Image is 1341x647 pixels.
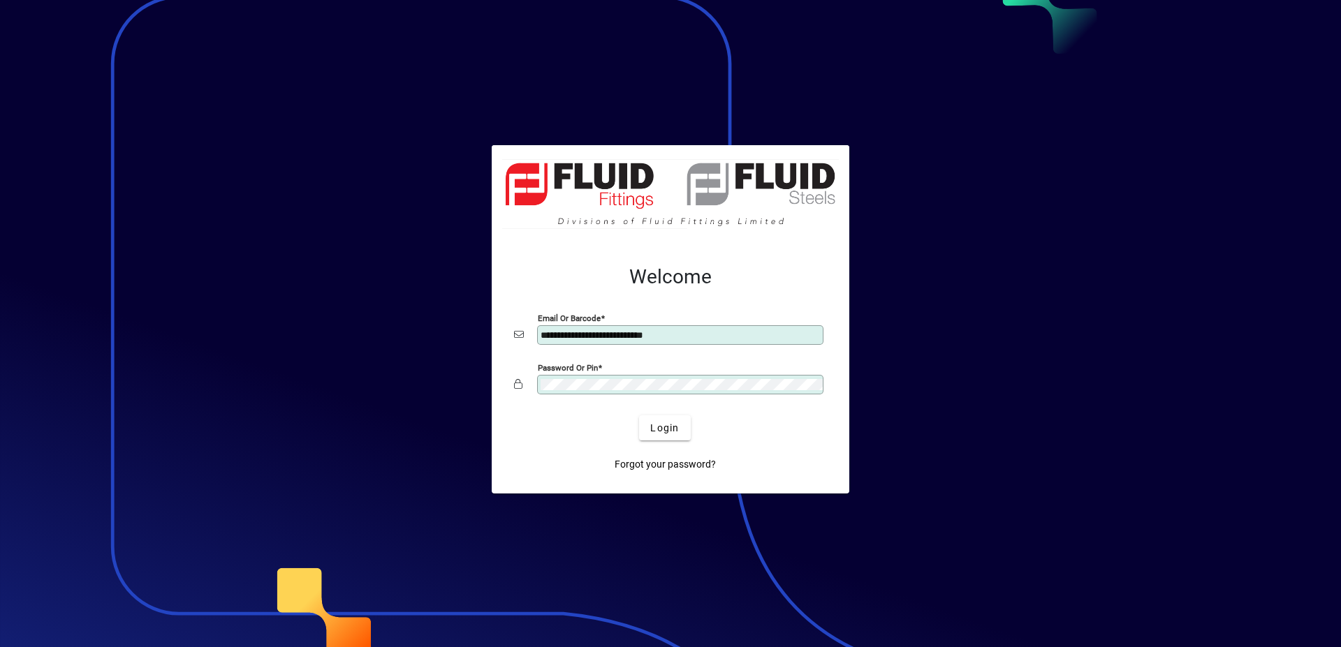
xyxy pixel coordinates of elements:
mat-label: Email or Barcode [538,313,601,323]
span: Forgot your password? [615,457,716,472]
a: Forgot your password? [609,452,721,477]
h2: Welcome [514,265,827,289]
mat-label: Password or Pin [538,363,598,373]
span: Login [650,421,679,436]
button: Login [639,415,690,440]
